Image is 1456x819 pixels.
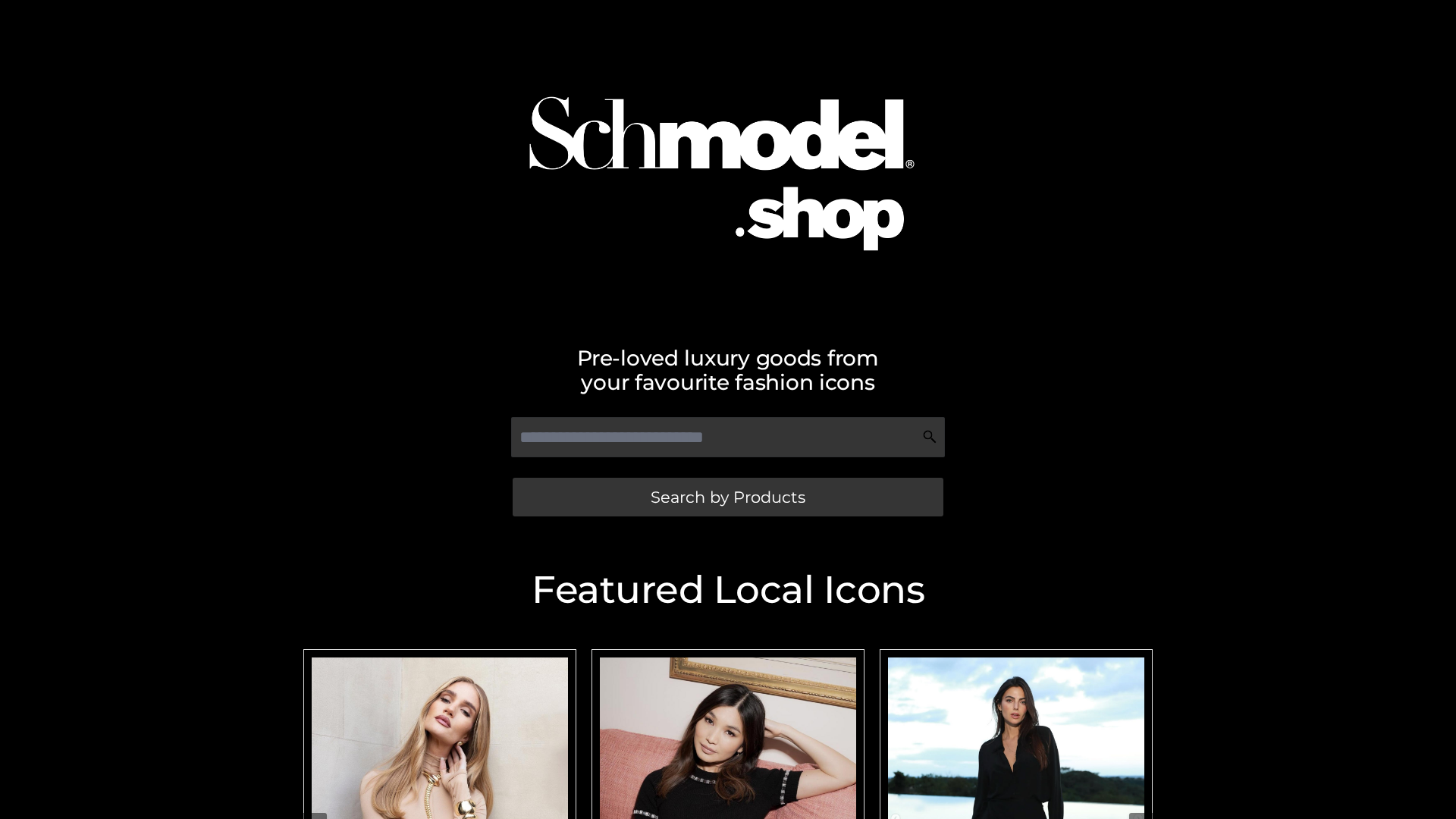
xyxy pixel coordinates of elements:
a: Search by Products [513,478,943,516]
img: Search Icon [922,429,937,444]
span: Search by Products [651,489,805,505]
h2: Pre-loved luxury goods from your favourite fashion icons [296,346,1160,394]
h2: Featured Local Icons​ [296,571,1160,609]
